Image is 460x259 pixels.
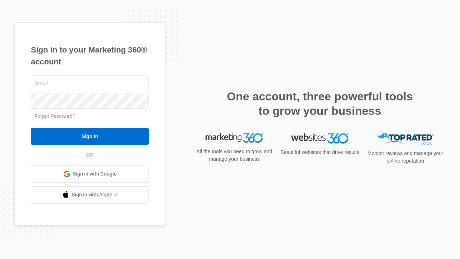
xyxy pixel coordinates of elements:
[31,128,149,145] input: Sign In
[291,133,349,144] img: Websites 360
[365,150,446,165] p: Monitor reviews and manage your online reputation
[34,113,75,119] a: Forgot Password?
[206,133,263,143] img: Marketing 360
[72,191,118,199] span: Sign in with Apple Id
[73,170,117,178] span: Sign in with Google
[81,151,99,159] span: OR
[31,165,149,183] a: Sign in with Google
[225,89,415,118] h2: One account, three powerful tools to grow your business
[194,148,275,163] p: All the tools you need to grow and manage your business
[280,149,360,156] p: Beautiful websites that drive results
[31,186,149,204] a: Sign in with Apple Id
[31,75,149,90] input: Email
[377,133,434,145] img: Top Rated Local
[31,44,149,68] h1: Sign in to your Marketing 360® account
